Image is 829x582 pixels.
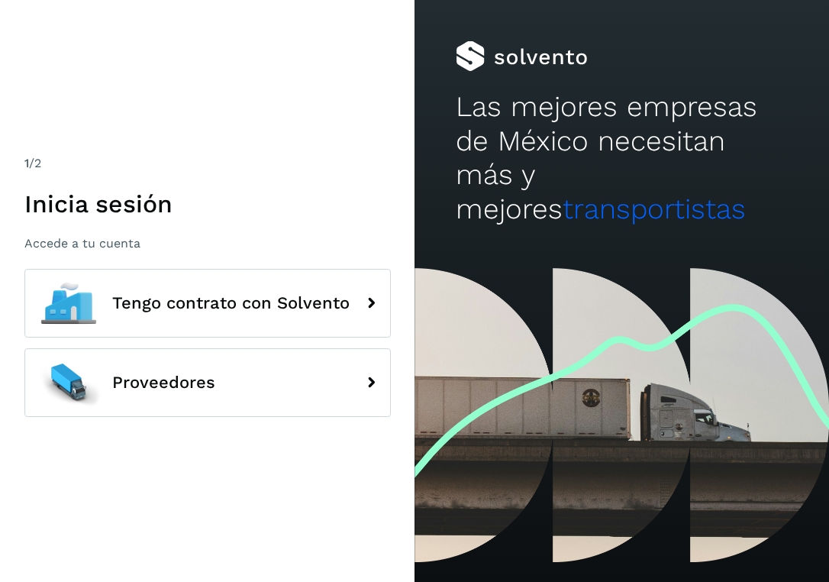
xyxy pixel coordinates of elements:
[24,154,391,173] div: /2
[24,236,391,251] p: Accede a tu cuenta
[112,294,350,312] span: Tengo contrato con Solvento
[24,189,391,218] h1: Inicia sesión
[24,269,391,338] button: Tengo contrato con Solvento
[112,373,215,392] span: Proveedores
[24,348,391,417] button: Proveedores
[456,90,787,226] h2: Las mejores empresas de México necesitan más y mejores
[24,156,29,170] span: 1
[563,192,746,225] span: transportistas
